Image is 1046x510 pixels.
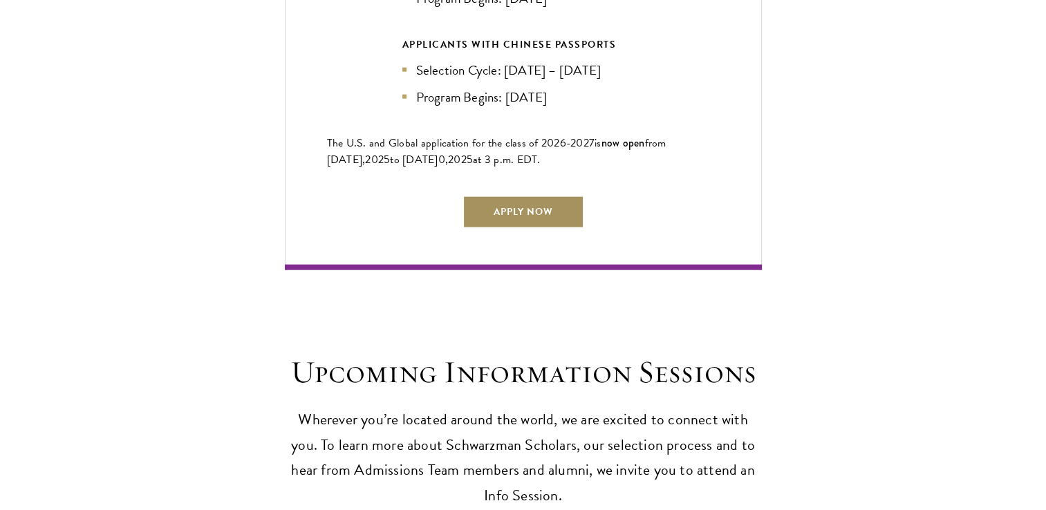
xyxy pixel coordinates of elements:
[445,151,448,168] span: ,
[327,135,666,168] span: from [DATE],
[467,151,473,168] span: 5
[402,36,644,53] div: APPLICANTS WITH CHINESE PASSPORTS
[473,151,541,168] span: at 3 p.m. EDT.
[560,135,566,151] span: 6
[285,353,762,392] h2: Upcoming Information Sessions
[402,60,644,80] li: Selection Cycle: [DATE] – [DATE]
[595,135,601,151] span: is
[365,151,384,168] span: 202
[327,135,560,151] span: The U.S. and Global application for the class of 202
[390,151,438,168] span: to [DATE]
[448,151,467,168] span: 202
[463,196,584,229] a: Apply Now
[601,135,645,151] span: now open
[438,151,445,168] span: 0
[566,135,589,151] span: -202
[402,87,644,107] li: Program Begins: [DATE]
[589,135,595,151] span: 7
[384,151,390,168] span: 5
[285,407,762,509] p: Wherever you’re located around the world, we are excited to connect with you. To learn more about...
